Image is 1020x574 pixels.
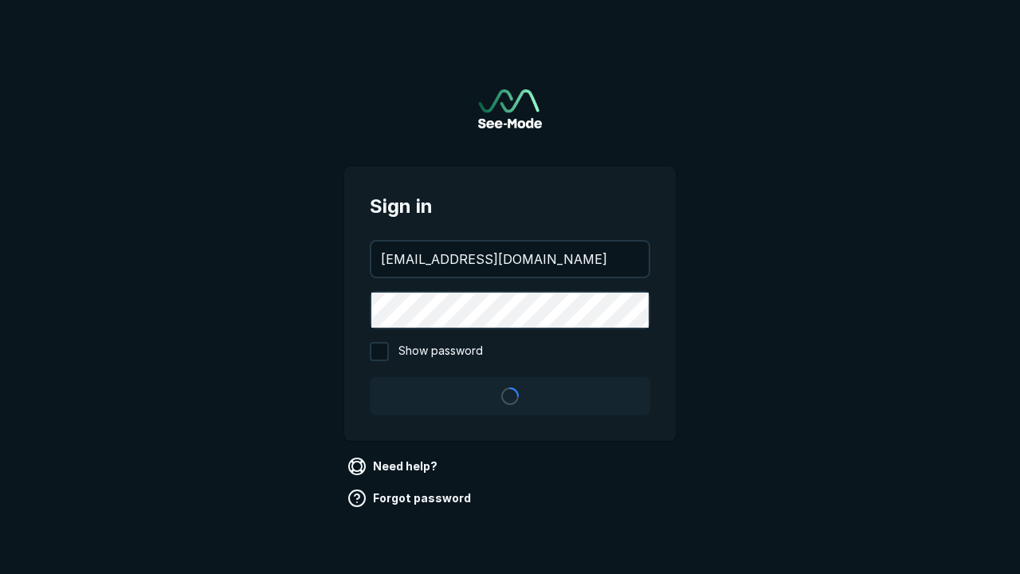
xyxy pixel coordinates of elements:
a: Forgot password [344,486,477,511]
input: your@email.com [371,242,649,277]
span: Sign in [370,192,650,221]
span: Show password [398,342,483,361]
img: See-Mode Logo [478,89,542,128]
a: Go to sign in [478,89,542,128]
a: Need help? [344,454,444,479]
